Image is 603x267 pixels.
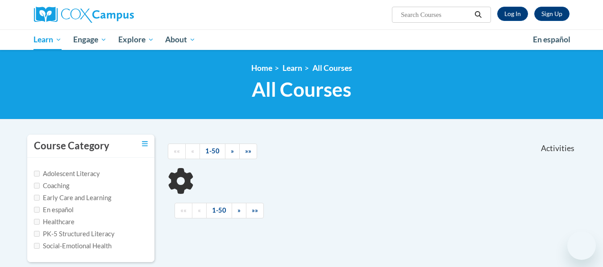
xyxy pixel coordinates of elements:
a: Toggle collapse [142,139,148,149]
span: « [191,147,194,155]
a: Home [251,63,272,73]
iframe: Button to launch messaging window [567,231,596,260]
span: » [237,206,241,214]
label: Social-Emotional Health [34,241,112,251]
span: En español [533,35,570,44]
a: Engage [67,29,112,50]
label: Coaching [34,181,69,191]
span: «« [180,206,187,214]
label: Early Care and Learning [34,193,111,203]
img: Cox Campus [34,7,134,23]
a: All Courses [312,63,352,73]
span: Activities [541,144,574,153]
h3: Course Category [34,139,109,153]
a: Previous [192,203,207,218]
input: Checkbox for Options [34,183,40,189]
input: Checkbox for Options [34,207,40,213]
a: Previous [185,144,200,159]
input: Checkbox for Options [34,171,40,177]
input: Search Courses [400,9,471,20]
span: «« [174,147,180,155]
a: Cox Campus [34,7,204,23]
button: Search [471,9,485,20]
span: « [198,206,201,214]
span: Explore [118,34,154,45]
input: Checkbox for Options [34,195,40,201]
span: About [165,34,195,45]
input: Checkbox for Options [34,219,40,225]
a: Next [225,144,240,159]
a: 1-50 [206,203,232,218]
label: Healthcare [34,217,75,227]
input: Checkbox for Options [34,231,40,237]
a: Explore [112,29,160,50]
span: »» [245,147,251,155]
a: End [239,144,257,159]
span: All Courses [252,78,351,101]
a: Begining [175,203,192,218]
a: Next [232,203,246,218]
a: Learn [283,63,302,73]
span: Learn [33,34,62,45]
a: End [246,203,264,218]
a: En español [527,30,576,49]
span: » [231,147,234,155]
span: »» [252,206,258,214]
label: PK-5 Structured Literacy [34,229,115,239]
span: Engage [73,34,107,45]
a: 1-50 [200,144,225,159]
div: Main menu [21,29,583,50]
a: Register [534,7,570,21]
label: Adolescent Literacy [34,169,100,179]
a: Learn [28,29,68,50]
a: Log In [497,7,528,21]
a: Begining [168,144,186,159]
a: About [159,29,201,50]
label: En español [34,205,74,215]
input: Checkbox for Options [34,243,40,249]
